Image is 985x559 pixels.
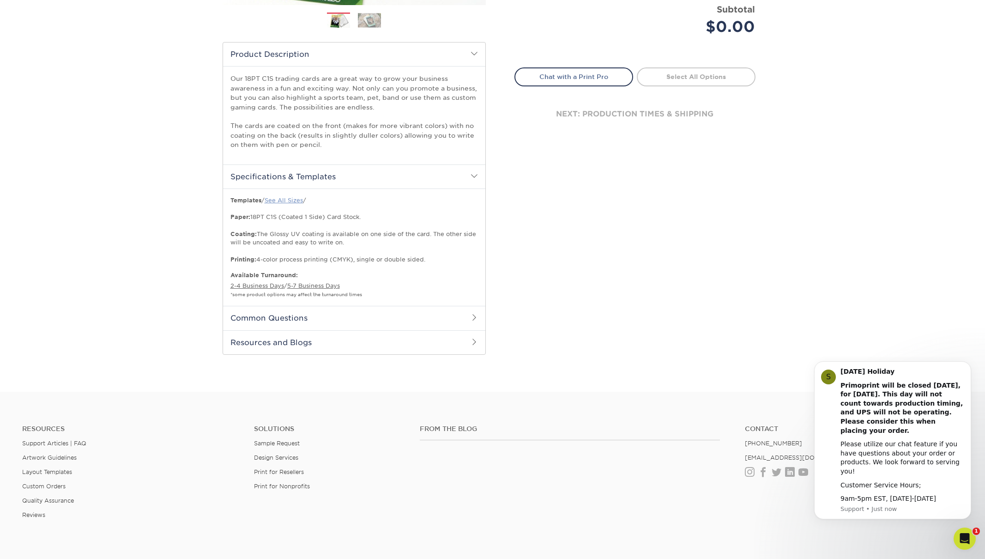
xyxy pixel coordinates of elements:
[22,454,77,461] a: Artwork Guidelines
[22,483,66,490] a: Custom Orders
[642,16,755,38] div: $0.00
[230,271,478,298] p: /
[230,282,284,289] a: 2-4 Business Days
[327,13,350,29] img: Trading Cards 01
[22,511,45,518] a: Reviews
[973,528,980,535] span: 1
[954,528,976,550] iframe: Intercom live chat
[223,43,485,66] h2: Product Description
[254,468,304,475] a: Print for Resellers
[254,425,406,433] h4: Solutions
[265,197,303,204] a: See All Sizes
[230,197,261,204] b: Templates
[22,468,72,475] a: Layout Templates
[287,282,340,289] a: 5-7 Business Days
[2,531,79,556] iframe: Google Customer Reviews
[637,67,755,86] a: Select All Options
[230,272,298,279] b: Available Turnaround:
[254,440,300,447] a: Sample Request
[717,4,755,14] strong: Subtotal
[223,306,485,330] h2: Common Questions
[22,425,240,433] h4: Resources
[745,425,963,433] a: Contact
[223,164,485,188] h2: Specifications & Templates
[230,74,478,149] p: Our 18PT C1S trading cards are a great way to grow your business awareness in a fun and exciting ...
[254,454,298,461] a: Design Services
[223,330,485,354] h2: Resources and Blogs
[230,256,256,263] strong: Printing:
[22,497,74,504] a: Quality Assurance
[800,357,985,534] iframe: Intercom notifications message
[745,440,802,447] a: [PHONE_NUMBER]
[254,483,310,490] a: Print for Nonprofits
[22,440,86,447] a: Support Articles | FAQ
[230,213,250,220] strong: Paper:
[230,231,257,237] strong: Coating:
[745,454,855,461] a: [EMAIL_ADDRESS][DOMAIN_NAME]
[514,67,633,86] a: Chat with a Print Pro
[358,13,381,27] img: Trading Cards 02
[230,196,478,264] p: / / 18PT C1S (Coated 1 Side) Card Stock. The Glossy UV coating is available on one side of the ca...
[230,292,362,297] small: *some product options may affect the turnaround times
[420,425,719,433] h4: From the Blog
[514,86,755,142] div: next: production times & shipping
